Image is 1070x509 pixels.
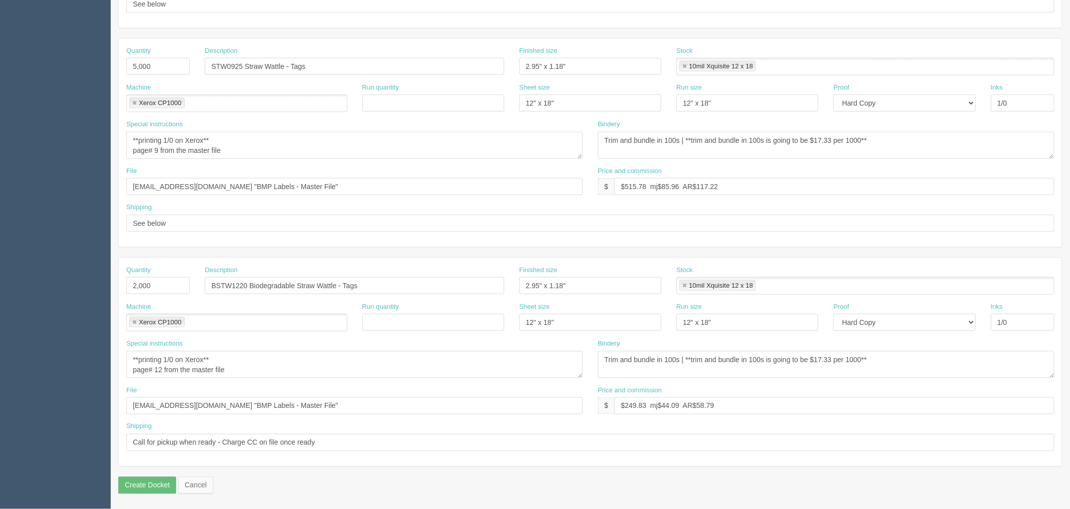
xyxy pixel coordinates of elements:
[689,63,753,69] div: 10mil Xquisite 12 x 18
[676,83,702,93] label: Run size
[185,481,207,489] span: translation missing: en.helpers.links.cancel
[126,351,583,378] textarea: **printing 1/0 on Xerox** page# 10 from the master file
[598,166,662,176] label: Price and commission
[833,302,849,312] label: Proof
[139,100,182,106] div: Xerox CP1000
[126,386,137,395] label: File
[362,302,399,312] label: Run quantity
[118,477,176,494] input: Create Docket
[598,386,662,395] label: Price and commission
[126,120,183,129] label: Special instructions
[991,302,1003,312] label: Inks
[519,302,550,312] label: Sheet size
[598,339,620,349] label: Bindery
[126,302,151,312] label: Machine
[519,266,558,275] label: Finished size
[205,46,238,56] label: Description
[126,166,137,176] label: File
[126,132,583,159] textarea: **printing 1/0 on Xerox** page# 11 from the master file
[833,83,849,93] label: Proof
[178,477,213,494] a: Cancel
[139,319,182,325] div: Xerox CP1000
[676,302,702,312] label: Run size
[519,83,550,93] label: Sheet size
[126,266,150,275] label: Quantity
[676,46,693,56] label: Stock
[676,266,693,275] label: Stock
[126,83,151,93] label: Machine
[689,282,753,289] div: 10mil Xquisite 12 x 18
[126,339,183,349] label: Special instructions
[205,266,238,275] label: Description
[519,46,558,56] label: Finished size
[126,422,152,432] label: Shipping
[598,178,615,195] div: $
[126,46,150,56] label: Quantity
[598,397,615,414] div: $
[362,83,399,93] label: Run quantity
[991,83,1003,93] label: Inks
[598,132,1054,159] textarea: Trim and bundle in 100s | **trim and bundle in 100s is going to be $17.33 per 1000**
[598,351,1054,378] textarea: Trim and bundle in 100s | **trim and bundle in 100s is going to be $17.33 per 1000**
[598,120,620,129] label: Bindery
[126,203,152,212] label: Shipping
